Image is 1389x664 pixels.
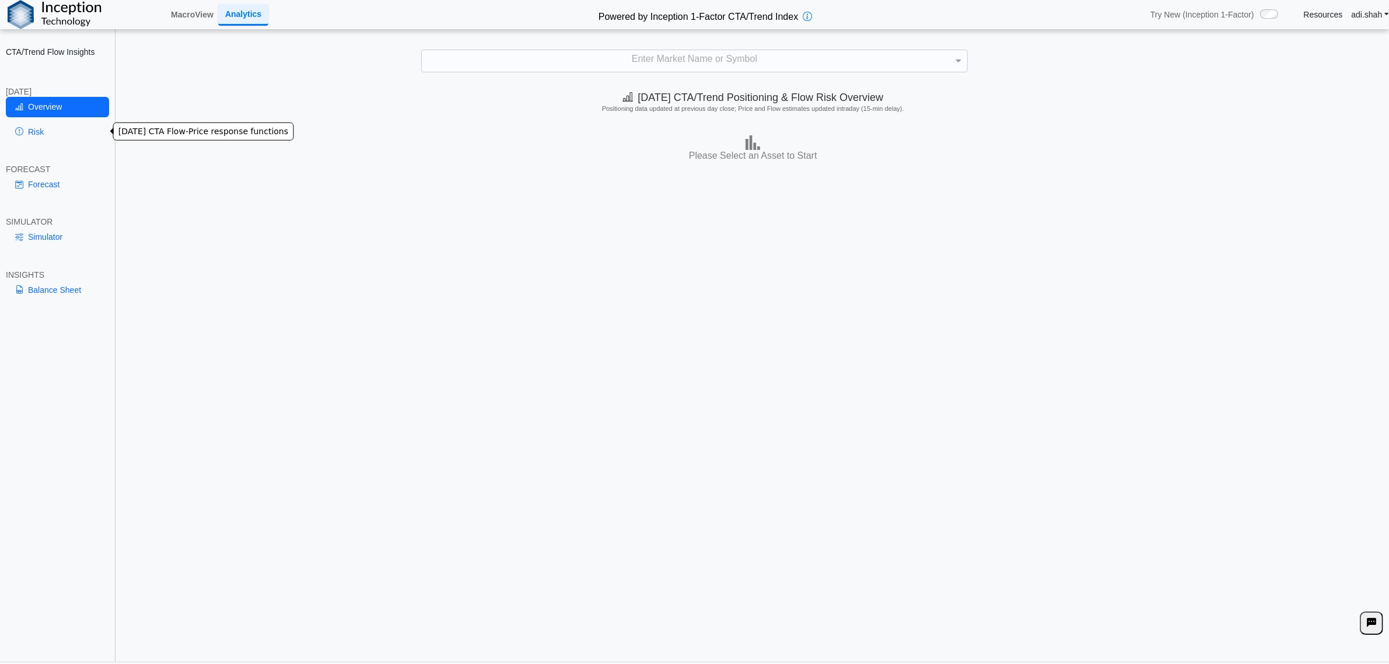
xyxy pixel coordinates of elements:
span: [DATE] CTA/Trend Positioning & Flow Risk Overview [622,92,883,103]
a: Overview [6,97,109,117]
div: [DATE] CTA Flow-Price response functions [113,123,293,141]
span: Try New (Inception 1-Factor) [1150,9,1254,20]
a: MacroView [166,5,218,25]
a: Resources [1304,9,1343,20]
div: INSIGHTS [6,270,109,280]
a: Simulator [6,227,109,247]
img: bar-chart.png [746,135,760,150]
div: SIMULATOR [6,216,109,227]
a: Analytics [218,4,268,26]
h2: CTA/Trend Flow Insights [6,47,109,57]
a: Balance Sheet [6,280,109,300]
div: [DATE] [6,86,109,97]
div: Enter Market Name or Symbol [422,50,967,71]
h5: Positioning data updated at previous day close; Price and Flow estimates updated intraday (15-min... [123,105,1383,113]
h2: Powered by Inception 1-Factor CTA/Trend Index [594,6,803,23]
h3: Please Select an Asset to Start [120,150,1386,162]
a: Forecast [6,174,109,194]
div: FORECAST [6,164,109,174]
a: Risk [6,122,109,142]
a: adi.shah [1351,9,1389,20]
